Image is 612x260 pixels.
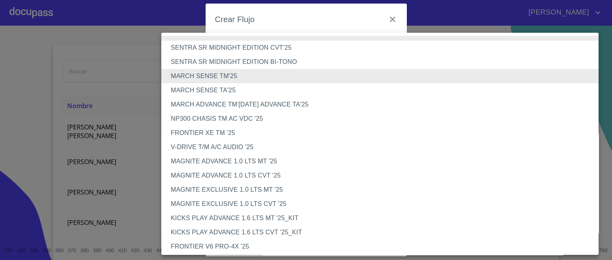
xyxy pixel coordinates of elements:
li: SENTRA SR MIDNIGHT EDITION BI-TONO [161,55,606,69]
li: MAGNITE EXCLUSIVE 1.0 LTS CVT '25 [161,197,606,211]
li: KICKS PLAY ADVANCE 1.6 LTS CVT '25_KIT [161,225,606,239]
li: MAGNITE EXCLUSIVE 1.0 LTS MT '25 [161,183,606,197]
li: MARCH ADVANCE TM'[DATE] ADVANCE TA'25 [161,97,606,112]
li: NP300 CHASIS TM AC VDC '25 [161,112,606,126]
li: FRONTIER V6 PRO-4X '25 [161,239,606,254]
li: KICKS PLAY ADVANCE 1.6 LTS MT '25_KIT [161,211,606,225]
li: MARCH SENSE TA'25 [161,83,606,97]
li: FRONTIER XE TM '25 [161,126,606,140]
li: SENTRA SR MIDNIGHT EDITION CVT'25 [161,41,606,55]
li: MARCH SENSE TM'25 [161,69,606,83]
li: V-DRIVE T/M A/C AUDIO '25 [161,140,606,154]
li: MAGNITE ADVANCE 1.0 LTS CVT '25 [161,168,606,183]
li: MAGNITE ADVANCE 1.0 LTS MT '25 [161,154,606,168]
